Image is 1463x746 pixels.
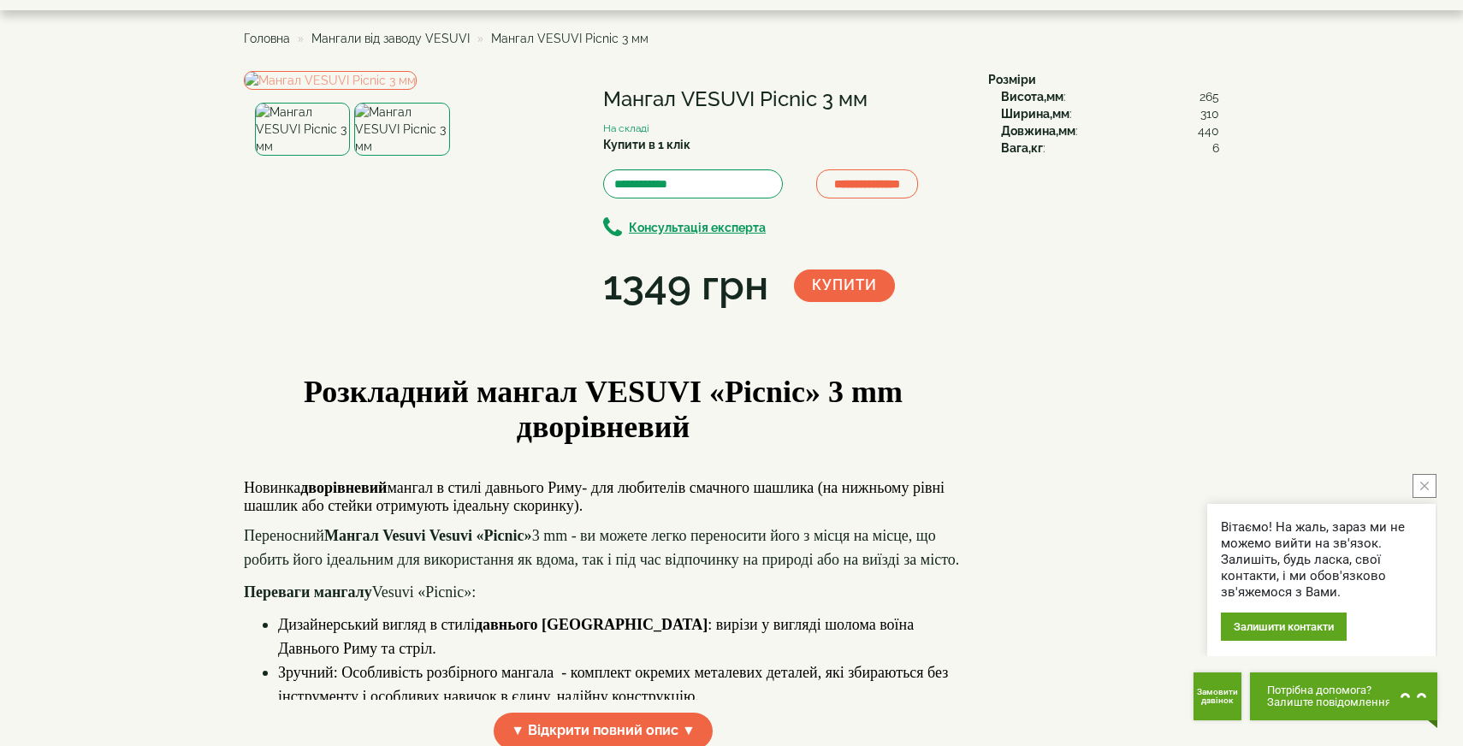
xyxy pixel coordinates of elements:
b: Розкладний мангал VESUVI «Picnic» 3 mm дворівневий [304,375,903,444]
span: Мангал VESUVI Picnic 3 мм [491,32,649,45]
div: : [1001,105,1219,122]
div: 1349 грн [603,257,768,315]
button: Get Call button [1193,672,1241,720]
span: 310 [1200,105,1219,122]
label: Купити в 1 клік [603,136,690,153]
span: Мангал Vesuvi Vesuvi «Picnic» [324,527,532,544]
img: Мангал VESUVI Picnic 3 мм [244,71,417,90]
b: Ширина,мм [1001,107,1069,121]
button: Chat button [1250,672,1437,720]
div: : [1001,122,1219,139]
b: Висота,мм [1001,90,1063,104]
span: 6 [1212,139,1219,157]
h1: Мангал VESUVI Picnic 3 мм [603,88,962,110]
img: Мангал VESUVI Picnic 3 мм [255,103,350,156]
span: Замовити дзвінок [1193,688,1241,705]
div: Залишити контакти [1221,613,1347,641]
span: Залиште повідомлення [1267,696,1391,708]
span: давнього [GEOGRAPHIC_DATA] [475,616,708,633]
span: Зручний: Особливість розбірного мангала - комплект окремих металевих деталей, які збираються без ... [278,664,948,705]
small: На складі [603,122,649,134]
span: Новинка мангал в стилі давнього Риму- для любителів смачного шашлика (на нижньому рівні шашлик аб... [244,479,945,514]
button: Купити [794,269,895,302]
a: Мангали від заводу VESUVI [311,32,470,45]
button: close button [1413,474,1436,498]
a: Головна [244,32,290,45]
img: Мангал VESUVI Picnic 3 мм [354,103,449,156]
b: Вага,кг [1001,141,1043,155]
b: Розміри [988,73,1036,86]
span: дворівневий [300,479,387,496]
span: Переносний [244,527,324,544]
span: Переваги мангалу [244,583,372,601]
span: Vesuvi «Picnic»: [372,583,477,601]
b: Довжина,мм [1001,124,1075,138]
div: : [1001,139,1219,157]
b: Консультація експерта [629,221,766,234]
span: 440 [1198,122,1219,139]
span: 265 [1199,88,1219,105]
span: 3 mm - ви можете легко переносити його з місця на місце, що робить його ідеальним для використанн... [244,527,959,568]
span: Потрібна допомога? [1267,684,1391,696]
div: Вітаємо! На жаль, зараз ми не можемо вийти на зв'язок. Залишіть, будь ласка, свої контакти, і ми ... [1221,519,1422,601]
span: Дизайнерський вигляд в стилі : вирізи у вигляді шолома воїна Давнього Риму та стріл. [278,616,914,657]
div: : [1001,88,1219,105]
